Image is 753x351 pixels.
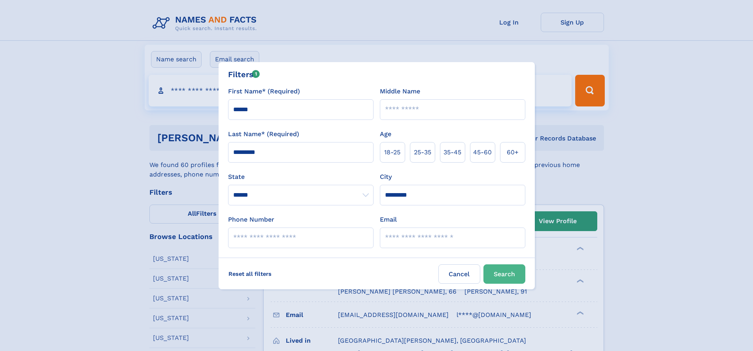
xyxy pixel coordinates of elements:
span: 35‑45 [443,148,461,157]
span: 45‑60 [473,148,492,157]
label: Email [380,215,397,224]
label: City [380,172,392,182]
label: State [228,172,374,182]
label: Phone Number [228,215,274,224]
label: Cancel [438,264,480,284]
span: 25‑35 [414,148,431,157]
span: 18‑25 [384,148,400,157]
label: Last Name* (Required) [228,129,299,139]
label: Reset all filters [223,264,277,283]
label: First Name* (Required) [228,87,300,96]
div: Filters [228,68,260,80]
button: Search [483,264,525,284]
span: 60+ [507,148,519,157]
label: Middle Name [380,87,420,96]
label: Age [380,129,391,139]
